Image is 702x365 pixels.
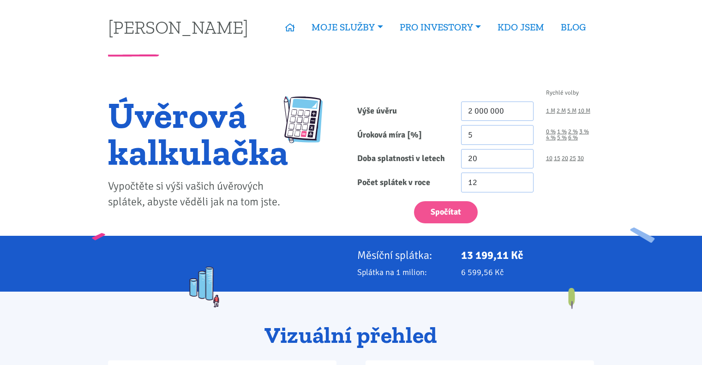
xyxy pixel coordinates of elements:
[414,201,478,224] button: Spočítat
[351,102,455,121] label: Výše úvěru
[578,108,590,114] a: 10 M
[108,323,594,348] h2: Vizuální přehled
[546,129,556,135] a: 0 %
[554,156,560,162] a: 15
[546,156,552,162] a: 10
[489,17,552,38] a: KDO JSEM
[557,129,567,135] a: 1 %
[568,129,578,135] a: 2 %
[391,17,489,38] a: PRO INVESTORY
[108,18,248,36] a: [PERSON_NAME]
[351,173,455,192] label: Počet splátek v roce
[568,135,578,141] a: 6 %
[546,108,555,114] a: 1 M
[461,266,594,279] p: 6 599,56 Kč
[546,135,556,141] a: 4 %
[567,108,576,114] a: 5 M
[108,96,288,170] h1: Úvěrová kalkulačka
[570,156,576,162] a: 25
[562,156,568,162] a: 20
[357,249,449,262] p: Měsíční splátka:
[577,156,584,162] a: 30
[357,266,449,279] p: Splátka na 1 milion:
[108,179,288,210] p: Vypočtěte si výši vašich úvěrových splátek, abyste věděli jak na tom jste.
[552,17,594,38] a: BLOG
[351,149,455,169] label: Doba splatnosti v letech
[461,249,594,262] p: 13 199,11 Kč
[303,17,391,38] a: MOJE SLUŽBY
[546,90,579,96] span: Rychlé volby
[579,129,589,135] a: 3 %
[557,135,567,141] a: 5 %
[557,108,566,114] a: 2 M
[351,125,455,145] label: Úroková míra [%]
